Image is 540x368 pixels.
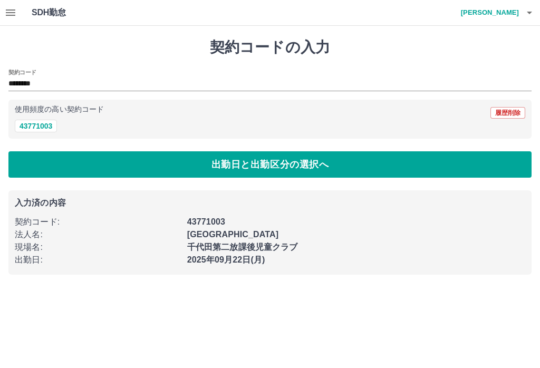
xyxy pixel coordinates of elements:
b: 2025年09月22日(月) [187,255,265,264]
p: 契約コード : [15,216,181,228]
p: 現場名 : [15,241,181,254]
p: 入力済の内容 [15,199,525,207]
p: 法人名 : [15,228,181,241]
b: 43771003 [187,217,225,226]
p: 出勤日 : [15,254,181,266]
p: 使用頻度の高い契約コード [15,106,104,113]
b: 千代田第二放課後児童クラブ [187,243,298,251]
button: 出勤日と出勤区分の選択へ [8,151,532,178]
button: 43771003 [15,120,57,132]
h1: 契約コードの入力 [8,38,532,56]
button: 履歴削除 [490,107,525,119]
b: [GEOGRAPHIC_DATA] [187,230,279,239]
h2: 契約コード [8,68,36,76]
